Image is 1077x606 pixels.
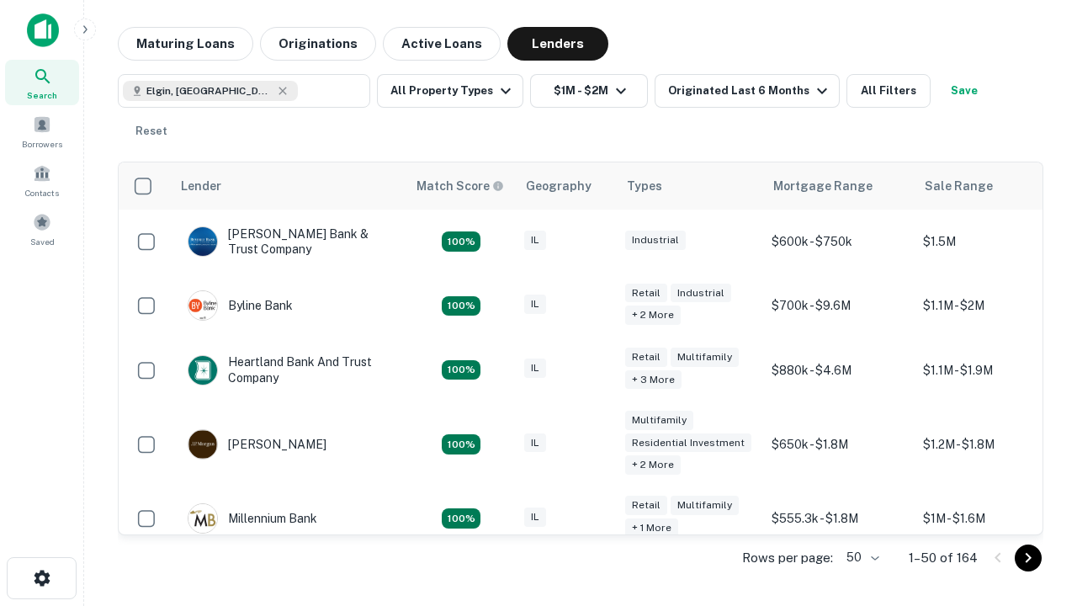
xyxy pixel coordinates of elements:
[668,81,832,101] div: Originated Last 6 Months
[188,291,217,320] img: picture
[524,231,546,250] div: IL
[846,74,931,108] button: All Filters
[188,227,217,256] img: picture
[171,162,406,210] th: Lender
[260,27,376,61] button: Originations
[526,176,592,196] div: Geography
[5,157,79,203] a: Contacts
[625,411,693,430] div: Multifamily
[181,176,221,196] div: Lender
[625,518,678,538] div: + 1 more
[763,486,915,550] td: $555.3k - $1.8M
[524,508,546,527] div: IL
[625,231,686,250] div: Industrial
[30,235,55,248] span: Saved
[1015,545,1042,571] button: Go to next page
[625,496,667,515] div: Retail
[442,360,480,380] div: Matching Properties: 20, hasApolloMatch: undefined
[655,74,840,108] button: Originated Last 6 Months
[763,338,915,401] td: $880k - $4.6M
[5,109,79,154] a: Borrowers
[763,210,915,274] td: $600k - $750k
[625,348,667,367] div: Retail
[524,433,546,453] div: IL
[146,83,273,98] span: Elgin, [GEOGRAPHIC_DATA], [GEOGRAPHIC_DATA]
[25,186,59,199] span: Contacts
[993,471,1077,552] iframe: Chat Widget
[524,359,546,378] div: IL
[22,137,62,151] span: Borrowers
[125,114,178,148] button: Reset
[671,284,731,303] div: Industrial
[5,206,79,252] a: Saved
[617,162,763,210] th: Types
[118,27,253,61] button: Maturing Loans
[530,74,648,108] button: $1M - $2M
[188,226,390,257] div: [PERSON_NAME] Bank & Trust Company
[915,338,1066,401] td: $1.1M - $1.9M
[188,430,217,459] img: picture
[915,402,1066,487] td: $1.2M - $1.8M
[915,162,1066,210] th: Sale Range
[516,162,617,210] th: Geography
[406,162,516,210] th: Capitalize uses an advanced AI algorithm to match your search with the best lender. The match sco...
[773,176,873,196] div: Mortgage Range
[625,306,681,325] div: + 2 more
[625,455,681,475] div: + 2 more
[188,429,326,460] div: [PERSON_NAME]
[416,177,501,195] h6: Match Score
[937,74,991,108] button: Save your search to get updates of matches that match your search criteria.
[840,545,882,570] div: 50
[507,27,608,61] button: Lenders
[416,177,504,195] div: Capitalize uses an advanced AI algorithm to match your search with the best lender. The match sco...
[442,231,480,252] div: Matching Properties: 28, hasApolloMatch: undefined
[442,434,480,454] div: Matching Properties: 24, hasApolloMatch: undefined
[188,290,293,321] div: Byline Bank
[188,503,317,534] div: Millennium Bank
[763,274,915,338] td: $700k - $9.6M
[763,162,915,210] th: Mortgage Range
[915,274,1066,338] td: $1.1M - $2M
[625,284,667,303] div: Retail
[909,548,978,568] p: 1–50 of 164
[188,504,217,533] img: picture
[383,27,501,61] button: Active Loans
[915,210,1066,274] td: $1.5M
[742,548,833,568] p: Rows per page:
[27,88,57,102] span: Search
[625,433,751,453] div: Residential Investment
[524,295,546,314] div: IL
[671,496,739,515] div: Multifamily
[925,176,993,196] div: Sale Range
[27,13,59,47] img: capitalize-icon.png
[625,370,682,390] div: + 3 more
[188,356,217,385] img: picture
[763,402,915,487] td: $650k - $1.8M
[442,508,480,529] div: Matching Properties: 16, hasApolloMatch: undefined
[915,486,1066,550] td: $1M - $1.6M
[188,354,390,385] div: Heartland Bank And Trust Company
[442,296,480,316] div: Matching Properties: 18, hasApolloMatch: undefined
[377,74,523,108] button: All Property Types
[5,60,79,105] a: Search
[627,176,662,196] div: Types
[671,348,739,367] div: Multifamily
